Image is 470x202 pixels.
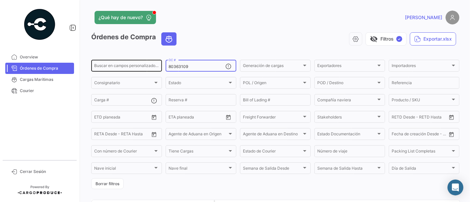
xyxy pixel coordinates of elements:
span: Día de Salida [392,167,450,172]
span: Consignatario [94,82,153,86]
input: Hasta [408,133,434,137]
span: Exportadores [317,64,376,69]
span: POD / Destino [317,82,376,86]
input: Hasta [408,116,434,120]
a: Cargas Marítimas [5,74,74,85]
span: Tiene Cargas [169,150,227,154]
a: Courier [5,85,74,96]
input: Desde [94,116,106,120]
span: Packing List Completas [392,150,450,154]
span: Cargas Marítimas [20,77,71,83]
button: Open calendar [149,112,159,122]
button: ¿Qué hay de nuevo? [95,11,156,24]
span: Con número de Courier [94,150,153,154]
span: Nave final [169,167,227,172]
button: Open calendar [223,112,233,122]
button: Open calendar [447,112,456,122]
button: visibility_offFiltros✓ [366,32,407,46]
span: Cerrar Sesión [20,169,71,175]
input: Desde [392,133,404,137]
span: Semana de Salida Desde [243,167,302,172]
span: Overview [20,54,71,60]
span: visibility_off [370,35,378,43]
span: Importadores [392,64,450,69]
span: ¿Qué hay de nuevo? [98,14,143,21]
span: ✓ [396,36,402,42]
input: Desde [392,116,404,120]
span: Agente de Aduana en Origen [169,133,227,137]
span: Compañía naviera [317,99,376,103]
input: Hasta [111,133,137,137]
span: Estado [169,82,227,86]
span: Estado Documentación [317,133,376,137]
span: [PERSON_NAME] [405,14,442,21]
div: Abrir Intercom Messenger [448,180,463,195]
input: Desde [169,116,180,120]
a: Órdenes de Compra [5,63,74,74]
button: Open calendar [149,129,159,139]
span: Agente de Aduana en Destino [243,133,302,137]
h3: Órdenes de Compra [91,32,178,46]
span: Generación de cargas [243,64,302,69]
span: Producto / SKU [392,99,450,103]
input: Hasta [185,116,211,120]
button: Open calendar [447,129,456,139]
input: Hasta [111,116,137,120]
button: Borrar filtros [91,178,124,189]
img: powered-by.png [23,8,56,41]
span: Órdenes de Compra [20,65,71,71]
button: Exportar.xlsx [410,32,456,46]
img: placeholder-user.png [446,11,459,24]
a: Overview [5,51,74,63]
span: Stakeholders [317,116,376,120]
input: Desde [94,133,106,137]
span: Freight Forwarder [243,116,302,120]
button: Ocean [162,33,176,45]
span: Courier [20,88,71,94]
span: Nave inicial [94,167,153,172]
span: Semana de Salida Hasta [317,167,376,172]
span: POL / Origen [243,82,302,86]
span: Estado de Courier [243,150,302,154]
